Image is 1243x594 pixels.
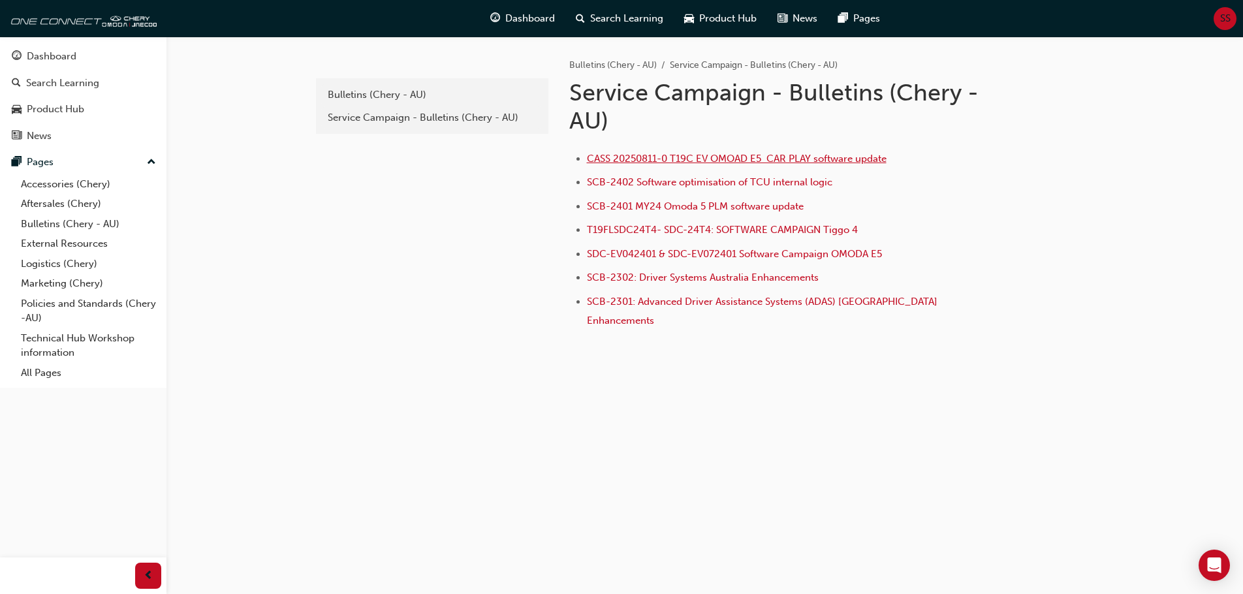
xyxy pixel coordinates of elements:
a: search-iconSearch Learning [565,5,674,32]
div: News [27,129,52,144]
span: SS [1220,11,1231,26]
span: Dashboard [505,11,555,26]
button: SS [1214,7,1236,30]
a: Accessories (Chery) [16,174,161,195]
a: Technical Hub Workshop information [16,328,161,363]
span: pages-icon [12,157,22,168]
a: Service Campaign - Bulletins (Chery - AU) [321,106,543,129]
a: pages-iconPages [828,5,890,32]
span: Product Hub [699,11,757,26]
a: News [5,124,161,148]
div: Service Campaign - Bulletins (Chery - AU) [328,110,537,125]
span: News [793,11,817,26]
div: Search Learning [26,76,99,91]
a: guage-iconDashboard [480,5,565,32]
a: Policies and Standards (Chery -AU) [16,294,161,328]
span: search-icon [12,78,21,89]
div: Dashboard [27,49,76,64]
a: car-iconProduct Hub [674,5,767,32]
span: news-icon [778,10,787,27]
div: Product Hub [27,102,84,117]
span: up-icon [147,154,156,171]
span: guage-icon [490,10,500,27]
span: news-icon [12,131,22,142]
span: pages-icon [838,10,848,27]
a: Logistics (Chery) [16,254,161,274]
span: Search Learning [590,11,663,26]
a: Marketing (Chery) [16,274,161,294]
button: Pages [5,150,161,174]
a: Bulletins (Chery - AU) [321,84,543,106]
a: SCB-2402 Software optimisation of TCU internal logic [587,176,832,188]
a: Bulletins (Chery - AU) [16,214,161,234]
a: news-iconNews [767,5,828,32]
div: Open Intercom Messenger [1199,550,1230,581]
a: SCB-2302: Driver Systems Australia Enhancements [587,272,819,283]
a: Dashboard [5,44,161,69]
a: External Resources [16,234,161,254]
a: Bulletins (Chery - AU) [569,59,657,70]
span: Pages [853,11,880,26]
a: SCB-2401 MY24 Omoda 5 PLM software update [587,200,804,212]
div: Pages [27,155,54,170]
img: oneconnect [7,5,157,31]
a: SCB-2301: Advanced Driver Assistance Systems (ADAS) [GEOGRAPHIC_DATA] Enhancements [587,296,940,326]
span: car-icon [12,104,22,116]
a: Search Learning [5,71,161,95]
a: All Pages [16,363,161,383]
a: Product Hub [5,97,161,121]
a: CASS 20250811-0 T19C EV OMOAD E5 CAR PLAY software update [587,153,887,164]
li: Service Campaign - Bulletins (Chery - AU) [670,58,838,73]
span: search-icon [576,10,585,27]
a: SDC-EV042401 & SDC-EV072401 Software Campaign OMODA E5 [587,248,882,260]
a: Aftersales (Chery) [16,194,161,214]
button: DashboardSearch LearningProduct HubNews [5,42,161,150]
h1: Service Campaign - Bulletins (Chery - AU) [569,78,998,135]
a: T19FLSDC24T4- SDC-24T4: SOFTWARE CAMPAIGN Tiggo 4 [587,224,858,236]
span: guage-icon [12,51,22,63]
span: car-icon [684,10,694,27]
span: prev-icon [144,568,153,584]
div: Bulletins (Chery - AU) [328,87,537,102]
